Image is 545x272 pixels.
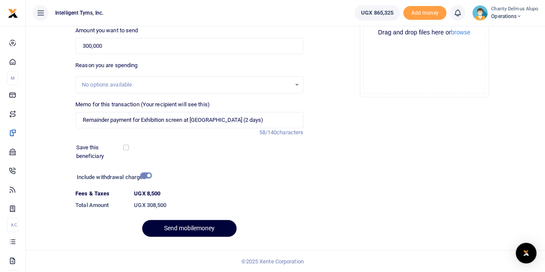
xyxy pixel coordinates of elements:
[75,61,137,70] label: Reason you are spending
[259,129,277,136] span: 58/140
[75,202,127,209] h6: Total Amount
[134,202,303,209] h6: UGX 308,500
[491,12,538,20] span: Operations
[142,220,237,237] button: Send mobilemoney
[7,218,19,232] li: Ac
[8,9,18,16] a: logo-small logo-large logo-large
[451,29,470,35] button: browse
[516,243,536,263] div: Open Intercom Messenger
[134,189,160,198] label: UGX 8,500
[7,71,19,85] li: M
[82,80,291,89] div: No options available.
[491,6,538,13] small: Charity Delmus Alupo
[75,26,138,35] label: Amount you want to send
[76,143,125,160] label: Save this beneficiary
[361,9,393,17] span: UGX 865,325
[72,189,131,198] dt: Fees & Taxes
[355,5,400,21] a: UGX 865,325
[75,100,210,109] label: Memo for this transaction (Your recipient will see this)
[351,5,403,21] li: Wallet ballance
[472,5,538,21] a: profile-user Charity Delmus Alupo Operations
[403,6,446,20] span: Add money
[403,6,446,20] li: Toup your wallet
[8,8,18,19] img: logo-small
[472,5,488,21] img: profile-user
[364,28,485,37] div: Drag and drop files here or
[75,112,303,128] input: Enter extra information
[52,9,107,17] span: Intelligent Tyms, Inc.
[77,174,148,181] h6: Include withdrawal charges
[403,9,446,15] a: Add money
[75,38,303,54] input: UGX
[277,129,303,136] span: characters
